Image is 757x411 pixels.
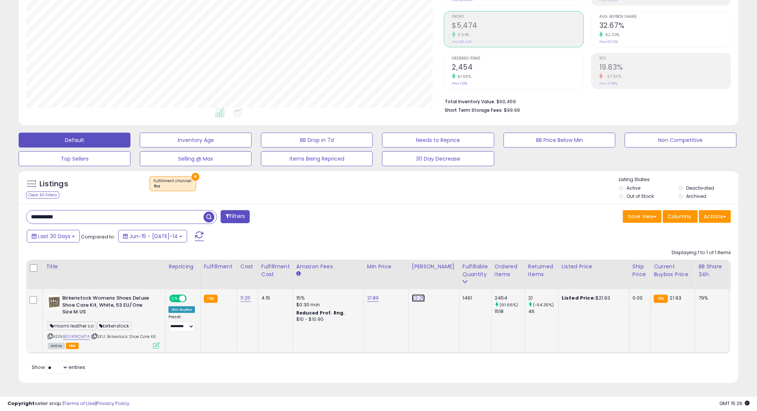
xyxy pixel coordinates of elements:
div: BB Share 24h. [698,263,726,278]
div: 46 [528,308,558,315]
span: ROI [599,57,731,61]
span: | SKU: Birkestock Shoe Care Kit [91,333,156,339]
button: BB Drop in 7d [261,133,373,148]
span: 21.93 [670,294,682,301]
div: 79% [698,295,723,301]
div: 2454 [495,295,525,301]
label: Archived [686,193,706,199]
small: Prev: 1,518 [452,81,467,86]
div: 15% [296,295,358,301]
small: 62.30% [603,32,620,38]
label: Out of Stock [627,193,654,199]
strong: Copyright [7,400,35,407]
button: Actions [699,210,731,223]
div: 1518 [495,308,525,315]
button: Non Competitive [625,133,737,148]
button: 30 Day Decrease [382,151,494,166]
b: Short Term Storage Fees: [445,107,503,113]
span: Show: entries [32,364,85,371]
small: Amazon Fees. [296,271,301,277]
label: Active [627,185,640,191]
div: Min Price [367,263,406,271]
div: Fulfillable Quantity [463,263,488,278]
span: Ordered Items [452,57,583,61]
div: Preset: [168,314,195,331]
div: Cost [240,263,255,271]
div: 4.15 [261,295,287,301]
div: Fulfillment Cost [261,263,290,278]
div: 1461 [463,295,486,301]
button: Top Sellers [19,151,130,166]
button: Default [19,133,130,148]
span: $99.99 [504,107,520,114]
div: [PERSON_NAME] [412,263,456,271]
div: $21.93 [562,295,624,301]
span: Avg. Buybox Share [599,15,731,19]
button: Columns [663,210,698,223]
small: FBA [654,295,668,303]
span: Columns [668,213,691,220]
div: $0.30 min [296,301,358,308]
button: Save View [623,210,662,223]
div: Listed Price [562,263,626,271]
div: ASIN: [48,295,160,348]
b: Total Inventory Value: [445,98,496,105]
button: Selling @ Max [140,151,252,166]
img: 41GCunaXisL._SL40_.jpg [48,295,60,310]
div: Amazon Fees [296,263,361,271]
button: × [192,173,199,181]
h2: 32.67% [599,21,731,31]
span: Last 30 Days [38,233,70,240]
button: Jun-15 - [DATE]-14 [118,230,187,243]
span: miami leather co [48,322,96,330]
small: Prev: 31.88% [599,81,618,86]
div: Win BuyBox [168,306,195,313]
div: Clear All Filters [26,192,59,199]
div: Title [46,263,162,271]
p: Listing States: [619,176,738,183]
h2: 19.83% [599,63,731,73]
small: -37.80% [603,74,622,79]
small: Prev: $5,445 [452,39,472,44]
div: Fulfillment [204,263,234,271]
span: Profit [452,15,583,19]
small: FBA [204,295,218,303]
h5: Listings [40,179,68,189]
span: Fulfillment channel : [154,178,192,189]
a: 22.25 [412,294,425,302]
a: B00K1NCM7A [63,333,90,340]
span: 2025-08-14 15:26 GMT [719,400,750,407]
h2: $5,474 [452,21,583,31]
a: Privacy Policy [97,400,129,407]
div: Ordered Items [495,263,522,278]
span: birkenstock [97,322,132,330]
small: Prev: 20.13% [599,39,618,44]
span: Compared to: [81,233,115,240]
div: Ship Price [633,263,647,278]
a: Terms of Use [64,400,95,407]
div: Displaying 1 to 1 of 1 items [672,249,731,256]
button: Filters [221,210,250,223]
span: FBA [66,343,79,349]
b: Listed Price: [562,294,596,301]
a: 21.89 [367,294,379,302]
span: OFF [186,295,198,302]
b: Birkenstock Womens Shoes Deluxe Shoe Care Kit, White, 53 EU/One Size M US [62,295,153,317]
div: seller snap | | [7,400,129,407]
label: Deactivated [686,185,714,191]
div: Returned Items [528,263,555,278]
div: fba [154,184,192,189]
button: Inventory Age [140,133,252,148]
span: All listings currently available for purchase on Amazon [48,343,65,349]
span: Jun-15 - [DATE]-14 [129,233,178,240]
a: 11.25 [240,294,251,302]
div: Current Buybox Price [654,263,692,278]
div: 21 [528,295,558,301]
div: $10 - $10.90 [296,316,358,323]
button: Last 30 Days [27,230,80,243]
small: 0.54% [455,32,470,38]
span: ON [170,295,179,302]
button: Needs to Reprice [382,133,494,148]
small: (61.66%) [499,302,518,308]
div: 0.00 [633,295,645,301]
